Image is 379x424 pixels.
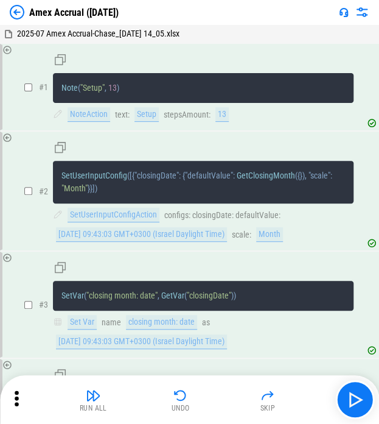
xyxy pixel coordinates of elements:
span: { [183,171,185,180]
span: ) [302,171,305,180]
span: } [88,183,90,193]
span: Note [61,83,78,93]
div: Undo [172,405,190,412]
span: 2025-07 Amex Accrual-Chase_[DATE] 14_05.xlsx [17,29,179,38]
span: ( [184,291,187,300]
img: Run All [86,388,100,403]
span: # 1 [39,82,48,92]
span: ( [84,291,86,300]
span: "defaultValue" [185,171,233,180]
div: Set Var [68,315,97,330]
div: NoteAction [68,107,110,122]
span: : [179,171,181,180]
img: Undo [173,388,188,403]
img: Main button [345,390,364,409]
span: # 2 [39,186,48,196]
div: text : [115,110,130,119]
div: [DATE] 09:43:03 GMT+0300 (Israel Daylight Time) [56,334,227,349]
div: [DATE] 09:43:03 GMT+0300 (Israel Daylight Time) [56,227,227,242]
span: "closingDate" [134,171,179,180]
span: ] [92,183,95,193]
div: SetUserInputConfigAction [68,208,159,222]
button: Skip [248,385,287,414]
span: GetVar [161,291,184,300]
span: GetClosingMonth [237,171,295,180]
span: SetUserInputConfig [61,171,127,180]
span: : [330,171,332,180]
span: "closingDate" [187,291,231,300]
span: : [233,171,235,180]
span: { [132,171,134,180]
div: Month [256,227,283,242]
span: "Setup" [80,83,105,93]
span: 13 [108,83,117,93]
div: name [102,318,121,327]
div: scale : [232,230,251,239]
span: ) [231,291,234,300]
span: } [90,183,92,193]
div: closingDate : [192,211,234,220]
span: "scale" [308,171,330,180]
div: as [202,318,210,327]
button: Undo [161,385,200,414]
span: # 3 [39,300,48,309]
div: configs : [164,211,190,220]
img: Support [339,7,349,17]
div: 13 [215,107,229,122]
img: Back [10,5,24,19]
span: ( [127,171,130,180]
span: ) [95,183,97,193]
span: ) [234,291,236,300]
div: Setup [134,107,159,122]
img: Skip [260,388,275,403]
img: Settings menu [355,5,369,19]
div: Skip [260,405,275,412]
span: "Month" [61,183,88,193]
button: Run All [74,385,113,414]
span: { [297,171,300,180]
div: Amex Accrual ([DATE]) [29,7,119,18]
div: closing month: date [126,315,197,330]
div: Run All [80,405,107,412]
span: SetVar [61,291,84,300]
span: ( [78,83,80,93]
span: ( [295,171,297,180]
div: defaultValue : [235,211,280,220]
span: [ [130,171,132,180]
span: ) [117,83,119,93]
div: stepsAmount : [164,110,210,119]
span: , [105,83,106,93]
span: , [158,291,159,300]
span: } [300,171,302,180]
span: "closing month: date" [86,291,158,300]
span: , [305,171,307,180]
